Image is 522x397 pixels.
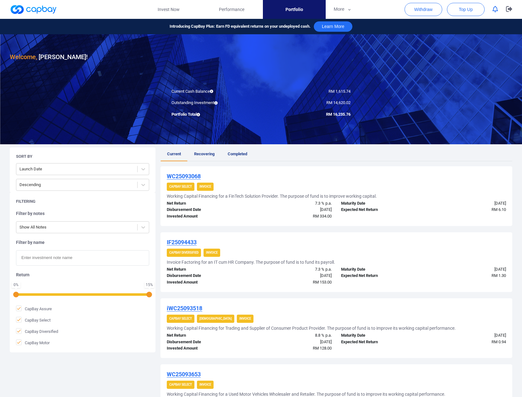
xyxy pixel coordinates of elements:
div: [DATE] [424,266,511,273]
strong: [DEMOGRAPHIC_DATA] [199,317,232,320]
button: Top Up [447,3,485,16]
u: IF25094433 [167,239,197,245]
span: RM 1.30 [492,273,506,278]
div: [DATE] [249,207,337,213]
strong: CapBay Select [169,185,192,188]
span: Current [167,152,181,156]
div: Disbursement Date [162,207,249,213]
div: Net Return [162,266,249,273]
div: Maturity Date [336,266,424,273]
h5: Working Capital Financing for a FinTech Solution Provider. The purpose of fund is to improve work... [167,193,377,199]
h5: Return [16,272,149,278]
span: CapBay Diversified [16,328,58,334]
div: 7.3 % p.a. [249,266,337,273]
span: CapBay Motor [16,339,50,346]
div: Expected Net Return [336,273,424,279]
div: 0 % [13,283,19,287]
h5: Filter by notes [16,211,149,216]
span: Recovering [194,152,215,156]
div: Current Cash Balance [167,88,261,95]
div: Expected Net Return [336,207,424,213]
div: Portfolio Total [167,111,261,118]
div: [DATE] [424,332,511,339]
span: Welcome, [10,53,37,61]
span: RM 1,615.74 [329,89,351,94]
span: Introducing CapBay Plus: Earn FD equivalent returns on your undeployed cash. [170,23,311,30]
div: Disbursement Date [162,339,249,345]
div: Maturity Date [336,200,424,207]
div: Invested Amount [162,345,249,352]
span: CapBay Select [16,317,51,323]
div: [DATE] [249,273,337,279]
strong: Invoice [199,383,211,386]
strong: CapBay Diversified [169,251,198,254]
u: WC25093068 [167,173,201,179]
span: Top Up [459,6,473,13]
div: 15 % [146,283,153,287]
h5: Invoice Factoring for an IT cum HR Company. The purpose of fund is to fund its payroll. [167,259,335,265]
span: RM 334.00 [313,214,332,218]
strong: Invoice [199,185,211,188]
div: Disbursement Date [162,273,249,279]
strong: Invoice [239,317,251,320]
u: iWC25093518 [167,305,202,312]
input: Enter investment note name [16,250,149,266]
h5: Filtering [16,199,35,204]
span: CapBay Assure [16,306,52,312]
div: [DATE] [249,339,337,345]
div: Expected Net Return [336,339,424,345]
div: Net Return [162,332,249,339]
div: Net Return [162,200,249,207]
strong: CapBay Select [169,317,192,320]
strong: CapBay Select [169,383,192,386]
div: 8.8 % p.a. [249,332,337,339]
h3: [PERSON_NAME] ! [10,52,88,62]
button: Withdraw [405,3,442,16]
h5: Working Capital Financing for Trading and Supplier of Consumer Product Provider. The purpose of f... [167,325,456,331]
div: Maturity Date [336,332,424,339]
span: Performance [219,6,244,13]
span: RM 6.10 [492,207,506,212]
span: RM 14,620.02 [326,100,351,105]
div: Outstanding Investment [167,100,261,106]
div: Invested Amount [162,279,249,286]
span: Portfolio [285,6,303,13]
span: Completed [228,152,247,156]
div: Invested Amount [162,213,249,220]
button: Learn More [314,21,353,32]
u: WC25093653 [167,371,201,378]
h5: Sort By [16,154,32,159]
h5: Filter by name [16,240,149,245]
h5: Working Capital Financing for a Used Motor Vehicles Wholesaler and Retailer. The purpose of fund ... [167,391,445,397]
span: RM 128.00 [313,346,332,350]
span: RM 16,235.76 [326,112,351,117]
span: RM 153.00 [313,280,332,284]
strong: Invoice [206,251,218,254]
div: [DATE] [424,200,511,207]
span: RM 0.94 [492,339,506,344]
div: 7.3 % p.a. [249,200,337,207]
